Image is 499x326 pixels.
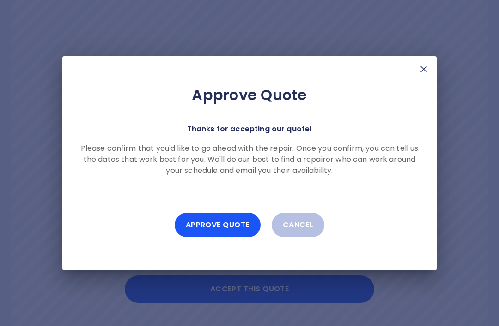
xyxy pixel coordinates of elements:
[175,213,261,237] button: Approve Quote
[77,143,422,176] p: Please confirm that you'd like to go ahead with the repair. Once you confirm, you can tell us the...
[77,86,422,104] h2: Approve Quote
[187,123,312,136] p: Thanks for accepting our quote!
[272,213,325,237] button: Cancel
[418,64,429,75] img: X Mark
